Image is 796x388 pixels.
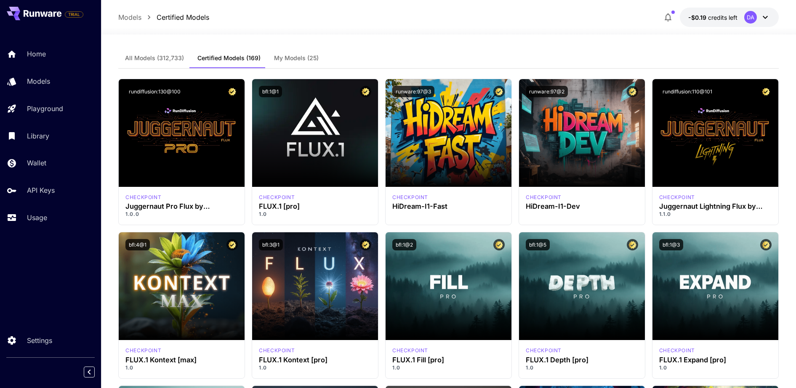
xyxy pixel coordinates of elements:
[392,356,505,364] h3: FLUX.1 Fill [pro]
[493,239,505,250] button: Certified Model – Vetted for best performance and includes a commercial license.
[526,356,638,364] h3: FLUX.1 Depth [pro]
[259,364,371,372] p: 1.0
[392,364,505,372] p: 1.0
[118,12,141,22] a: Models
[226,239,238,250] button: Certified Model – Vetted for best performance and includes a commercial license.
[125,347,161,354] div: FLUX.1 Kontext [max]
[125,194,161,201] p: checkpoint
[360,239,371,250] button: Certified Model – Vetted for best performance and includes a commercial license.
[659,356,772,364] h3: FLUX.1 Expand [pro]
[27,158,46,168] p: Wallet
[125,210,238,218] p: 1.0.0
[392,194,428,201] div: HiDream Fast
[526,347,562,354] p: checkpoint
[526,86,568,97] button: runware:97@2
[259,347,295,354] div: FLUX.1 Kontext [pro]
[27,335,52,345] p: Settings
[688,14,708,21] span: -$0.19
[157,12,209,22] a: Certified Models
[360,86,371,97] button: Certified Model – Vetted for best performance and includes a commercial license.
[627,239,638,250] button: Certified Model – Vetted for best performance and includes a commercial license.
[744,11,757,24] div: DA
[125,202,238,210] h3: Juggernaut Pro Flux by RunDiffusion
[259,356,371,364] h3: FLUX.1 Kontext [pro]
[125,54,184,62] span: All Models (312,733)
[392,347,428,354] div: fluxpro
[392,202,505,210] h3: HiDream-I1-Fast
[760,86,772,97] button: Certified Model – Vetted for best performance and includes a commercial license.
[125,239,150,250] button: bfl:4@1
[526,239,550,250] button: bfl:1@5
[27,131,49,141] p: Library
[65,11,83,18] span: TRIAL
[125,364,238,372] p: 1.0
[708,14,737,21] span: credits left
[392,86,434,97] button: runware:97@3
[659,194,695,201] div: FLUX.1 D
[226,86,238,97] button: Certified Model – Vetted for best performance and includes a commercial license.
[125,356,238,364] h3: FLUX.1 Kontext [max]
[659,364,772,372] p: 1.0
[526,194,562,201] p: checkpoint
[65,9,83,19] span: Add your payment card to enable full platform functionality.
[392,347,428,354] p: checkpoint
[27,185,55,195] p: API Keys
[659,202,772,210] h3: Juggernaut Lightning Flux by RunDiffusion
[125,194,161,201] div: FLUX.1 D
[259,194,295,201] div: fluxpro
[627,86,638,97] button: Certified Model – Vetted for best performance and includes a commercial license.
[90,364,101,380] div: Collapse sidebar
[392,194,428,201] p: checkpoint
[688,13,737,22] div: -$0.19308
[125,347,161,354] p: checkpoint
[259,210,371,218] p: 1.0
[659,347,695,354] p: checkpoint
[526,194,562,201] div: HiDream Dev
[659,210,772,218] p: 1.1.0
[659,194,695,201] p: checkpoint
[680,8,779,27] button: -$0.19308DA
[259,239,283,250] button: bfl:3@1
[659,86,716,97] button: rundiffusion:110@101
[526,364,638,372] p: 1.0
[259,194,295,201] p: checkpoint
[493,86,505,97] button: Certified Model – Vetted for best performance and includes a commercial license.
[259,347,295,354] p: checkpoint
[125,86,184,97] button: rundiffusion:130@100
[27,213,47,223] p: Usage
[659,239,683,250] button: bfl:1@3
[659,347,695,354] div: fluxpro
[27,76,50,86] p: Models
[197,54,261,62] span: Certified Models (169)
[259,86,282,97] button: bfl:1@1
[760,239,772,250] button: Certified Model – Vetted for best performance and includes a commercial license.
[27,49,46,59] p: Home
[259,202,371,210] h3: FLUX.1 [pro]
[27,104,63,114] p: Playground
[274,54,319,62] span: My Models (25)
[392,239,416,250] button: bfl:1@2
[526,202,638,210] h3: HiDream-I1-Dev
[84,367,95,377] button: Collapse sidebar
[118,12,209,22] nav: breadcrumb
[526,347,562,354] div: fluxpro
